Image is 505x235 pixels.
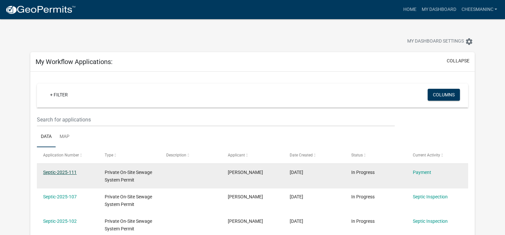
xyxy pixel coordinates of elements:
[283,147,345,163] datatable-header-cell: Date Created
[428,89,460,101] button: Columns
[289,170,303,175] span: 10/08/2025
[459,3,500,16] a: cheesmaninc
[413,218,448,224] a: Septic Inspection
[166,153,186,157] span: Description
[413,153,440,157] span: Current Activity
[105,153,113,157] span: Type
[228,153,245,157] span: Applicant
[413,194,448,199] a: Septic Inspection
[447,57,469,64] button: collapse
[37,126,56,148] a: Data
[351,194,375,199] span: In Progress
[43,153,79,157] span: Application Number
[105,170,152,183] span: Private On-Site Sewage System Permit
[289,218,303,224] span: 09/18/2025
[45,89,73,101] a: + Filter
[43,218,77,224] a: Septic-2025-102
[351,170,375,175] span: In Progress
[98,147,160,163] datatable-header-cell: Type
[43,194,77,199] a: Septic-2025-107
[289,153,312,157] span: Date Created
[56,126,73,148] a: Map
[419,3,459,16] a: My Dashboard
[228,218,263,224] span: Gary Cheesman
[37,113,395,126] input: Search for applications
[402,35,478,48] button: My Dashboard Settingssettings
[160,147,222,163] datatable-header-cell: Description
[289,194,303,199] span: 10/01/2025
[400,3,419,16] a: Home
[105,194,152,207] span: Private On-Site Sewage System Permit
[105,218,152,231] span: Private On-Site Sewage System Permit
[345,147,406,163] datatable-header-cell: Status
[351,153,363,157] span: Status
[465,38,473,46] i: settings
[413,170,431,175] a: Payment
[43,170,77,175] a: Septic-2025-111
[37,147,98,163] datatable-header-cell: Application Number
[222,147,283,163] datatable-header-cell: Applicant
[228,194,263,199] span: Gary Cheesman
[228,170,263,175] span: Gary Cheesman
[351,218,375,224] span: In Progress
[36,58,113,66] h5: My Workflow Applications:
[407,147,468,163] datatable-header-cell: Current Activity
[407,38,464,46] span: My Dashboard Settings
